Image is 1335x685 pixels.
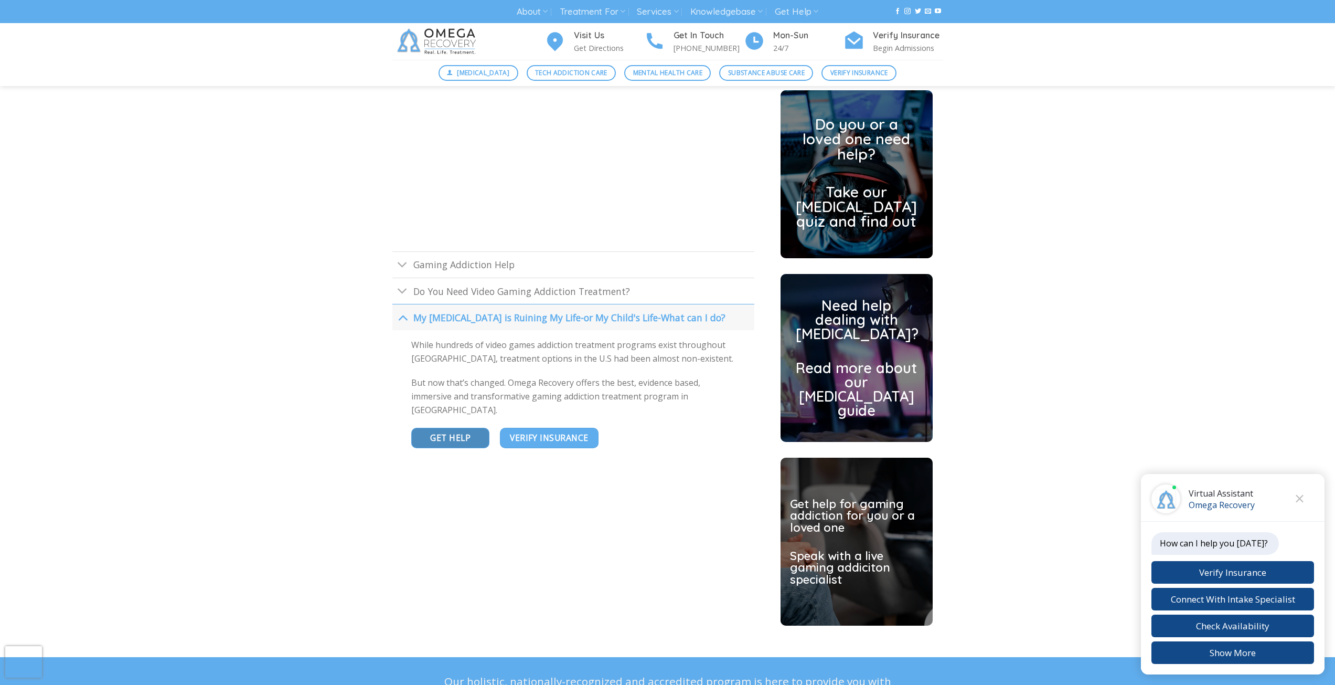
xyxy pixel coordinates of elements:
a: Follow on Twitter [915,8,921,15]
a: Get Help [775,2,818,22]
span: Verify Insurance [830,68,888,78]
p: [PHONE_NUMBER] [674,42,744,54]
a: Treatment For [560,2,625,22]
a: Tech Addiction Care [527,65,616,81]
div: Toggle My [MEDICAL_DATA] is Ruining My Life-or My Child's Life-What can I do? [392,330,754,465]
h2: Need help dealing with [MEDICAL_DATA]? [796,298,917,341]
a: Verify Insurance [821,65,896,81]
a: Verify Insurance [500,428,599,448]
a: Mental Health Care [624,65,711,81]
a: Services [637,2,678,22]
a: Toggle Gaming Addiction Help [392,251,754,278]
h4: Get In Touch [674,29,744,43]
button: Toggle [392,255,413,277]
a: Toggle Do You Need Video Gaming Addiction Treatment? [392,278,754,304]
a: Get In Touch [PHONE_NUMBER] [644,29,744,55]
h2: Take our [MEDICAL_DATA] quiz and find out [796,185,917,229]
a: Verify Insurance Begin Admissions [843,29,943,55]
span: Gaming Addiction Help [413,258,515,271]
h2: Get help for gaming addiction for you or a loved one [790,498,922,533]
span: Do You Need Video Gaming Addiction Treatment? [413,285,630,298]
a: Get help for gaming addiction for you or a loved one Speak with a live gaming addiciton specialist [790,498,922,585]
a: GET HELP [411,428,489,448]
a: Knowledgebase [690,2,763,22]
a: About [517,2,548,22]
h2: Read more about our [MEDICAL_DATA] guide [796,361,917,418]
a: Visit Us Get Directions [544,29,644,55]
h2: Speak with a live gaming addiciton specialist [790,550,922,585]
p: 24/7 [773,42,843,54]
p: Begin Admissions [873,42,943,54]
span: Tech Addiction Care [535,68,607,78]
h4: Mon-Sun [773,29,843,43]
a: Follow on YouTube [935,8,941,15]
span: Mental Health Care [633,68,702,78]
h4: Visit Us [574,29,644,43]
span: Verify Insurance [510,431,588,445]
a: Take our [MEDICAL_DATA] quiz and find out [796,167,917,229]
a: Substance Abuse Care [719,65,813,81]
img: Omega Recovery [392,23,484,60]
p: Get Directions [574,42,644,54]
a: Need help dealing with [MEDICAL_DATA]? Read more about our [MEDICAL_DATA] guide [796,298,917,418]
a: Do you or a loved one need help? [803,115,910,163]
p: But now that’s changed. Omega Recovery offers the best, evidence based, immersive and transformat... [411,376,734,417]
a: Follow on Facebook [894,8,901,15]
span: GET HELP [430,431,471,445]
p: While hundreds of video games addiction treatment programs exist throughout [GEOGRAPHIC_DATA], tr... [411,339,734,365]
span: Substance Abuse Care [728,68,805,78]
a: Follow on Instagram [904,8,911,15]
span: [MEDICAL_DATA] [457,68,509,78]
span: My [MEDICAL_DATA] is Ruining My Life-or My Child's Life-What can I do? [413,311,725,324]
button: Toggle [392,281,413,303]
iframe: reCAPTCHA [5,646,42,678]
a: Toggle My [MEDICAL_DATA] is Ruining My Life-or My Child's Life-What can I do? [392,304,754,330]
a: [MEDICAL_DATA] [439,65,518,81]
h4: Verify Insurance [873,29,943,43]
a: Send us an email [925,8,931,15]
button: Toggle [392,306,413,329]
